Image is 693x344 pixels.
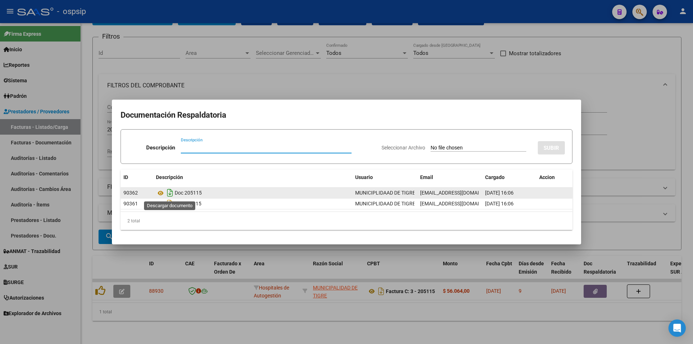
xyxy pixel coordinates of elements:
datatable-header-cell: ID [121,170,153,185]
div: Fac 205115 [156,198,349,209]
datatable-header-cell: Descripción [153,170,352,185]
span: Accion [539,174,555,180]
span: [EMAIL_ADDRESS][DOMAIN_NAME] [420,201,500,206]
span: [EMAIL_ADDRESS][DOMAIN_NAME] [420,190,500,196]
span: ID [123,174,128,180]
h2: Documentación Respaldatoria [121,108,572,122]
span: [DATE] 16:06 [485,190,514,196]
span: Cargado [485,174,505,180]
span: Seleccionar Archivo [382,145,425,151]
span: [DATE] 16:06 [485,201,514,206]
span: 90362 [123,190,138,196]
span: Descripción [156,174,183,180]
span: Email [420,174,433,180]
div: 2 total [121,212,572,230]
datatable-header-cell: Email [417,170,482,185]
datatable-header-cell: Accion [536,170,572,185]
span: Usuario [355,174,373,180]
i: Descargar documento [165,198,175,209]
span: MUNICIPLIDAAD DE TIGRE - [355,190,418,196]
p: Descripción [146,144,175,152]
datatable-header-cell: Usuario [352,170,417,185]
div: Doc 205115 [156,187,349,199]
div: Open Intercom Messenger [668,319,686,337]
datatable-header-cell: Cargado [482,170,536,185]
button: SUBIR [538,141,565,154]
span: MUNICIPLIDAAD DE TIGRE - [355,201,418,206]
span: 90361 [123,201,138,206]
span: SUBIR [544,145,559,151]
i: Descargar documento [165,187,175,199]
